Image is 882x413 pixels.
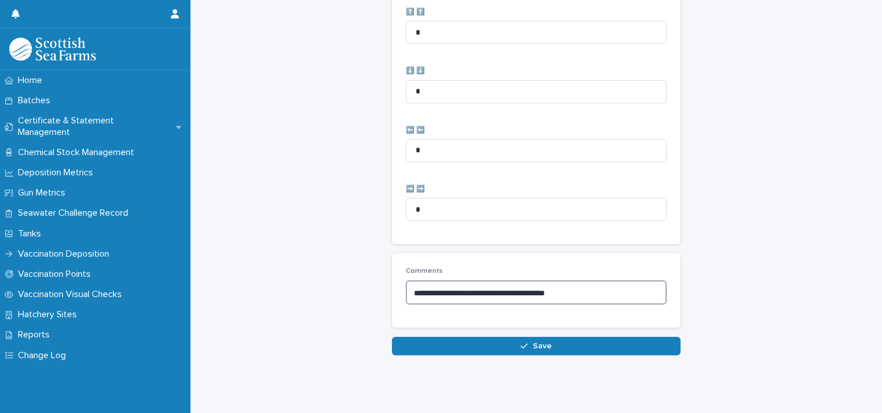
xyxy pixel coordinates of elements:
span: Save [533,342,552,350]
p: Home [13,75,51,86]
span: ⬆️ ⬆️ [406,9,425,16]
span: ⬇️ ⬇️ [406,67,425,74]
button: Save [392,337,681,355]
p: Certificate & Statement Management [13,115,176,137]
p: Batches [13,95,59,106]
p: Vaccination Points [13,269,100,280]
p: Hatchery Sites [13,309,86,320]
p: Deposition Metrics [13,167,102,178]
p: Vaccination Deposition [13,249,118,260]
p: Seawater Challenge Record [13,208,137,219]
p: Change Log [13,350,75,361]
p: Tanks [13,228,50,239]
p: Vaccination Visual Checks [13,289,131,300]
span: Comments [406,268,443,275]
img: uOABhIYSsOPhGJQdTwEw [9,37,96,61]
span: ⬅️ ⬅️ [406,127,425,134]
p: Chemical Stock Management [13,147,143,158]
span: ➡️ ➡️ [406,186,425,193]
p: Gun Metrics [13,187,74,198]
p: Reports [13,329,59,340]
